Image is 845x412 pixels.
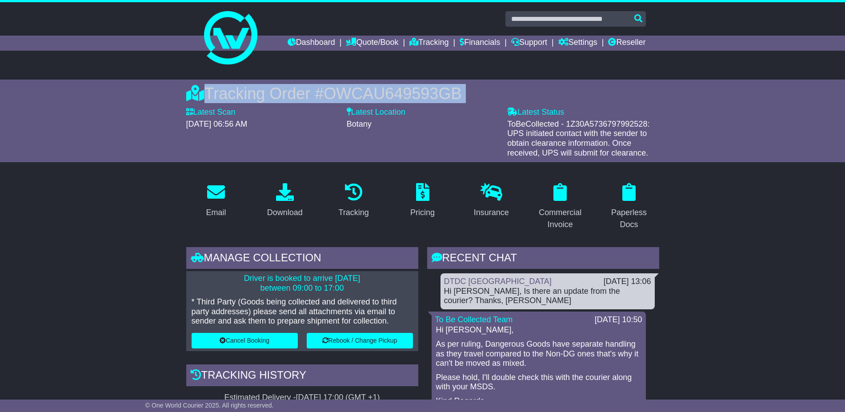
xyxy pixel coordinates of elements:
[604,277,651,287] div: [DATE] 13:06
[338,207,368,219] div: Tracking
[460,36,500,51] a: Financials
[404,180,441,222] a: Pricing
[186,84,659,103] div: Tracking Order #
[436,373,641,392] p: Please hold, I'll double check this with the courier along with your MSDS.
[307,333,413,348] button: Rebook / Change Pickup
[186,247,418,271] div: Manage collection
[347,120,372,128] span: Botany
[599,180,659,234] a: Paperless Docs
[192,333,298,348] button: Cancel Booking
[444,287,651,306] div: Hi [PERSON_NAME], Is there an update from the courier? Thanks, [PERSON_NAME]
[347,108,405,117] label: Latest Location
[186,393,418,403] div: Estimated Delivery -
[206,207,226,219] div: Email
[474,207,509,219] div: Insurance
[558,36,597,51] a: Settings
[186,108,236,117] label: Latest Scan
[436,340,641,368] p: As per ruling, Dangerous Goods have separate handling as they travel compared to the Non-DG ones ...
[145,402,274,409] span: © One World Courier 2025. All rights reserved.
[608,36,645,51] a: Reseller
[296,393,380,403] div: [DATE] 17:00 (GMT +1)
[444,277,552,286] a: DTDC [GEOGRAPHIC_DATA]
[436,396,641,406] p: Kind Regards,
[595,315,642,325] div: [DATE] 10:50
[507,120,649,157] span: ToBeCollected - 1Z30A5736797992528: UPS initiated contact with the sender to obtain clearance inf...
[530,180,590,234] a: Commercial Invoice
[427,247,659,271] div: RECENT CHAT
[605,207,653,231] div: Paperless Docs
[192,274,413,293] p: Driver is booked to arrive [DATE] between 09:00 to 17:00
[200,180,232,222] a: Email
[409,36,449,51] a: Tracking
[511,36,547,51] a: Support
[186,364,418,388] div: Tracking history
[324,84,461,103] span: OWCAU649593GB
[186,120,248,128] span: [DATE] 06:56 AM
[410,207,435,219] div: Pricing
[332,180,374,222] a: Tracking
[507,108,564,117] label: Latest Status
[435,315,513,324] a: To Be Collected Team
[267,207,303,219] div: Download
[436,325,641,335] p: Hi [PERSON_NAME],
[536,207,585,231] div: Commercial Invoice
[261,180,308,222] a: Download
[288,36,335,51] a: Dashboard
[346,36,398,51] a: Quote/Book
[192,297,413,326] p: * Third Party (Goods being collected and delivered to third party addresses) please send all atta...
[468,180,515,222] a: Insurance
